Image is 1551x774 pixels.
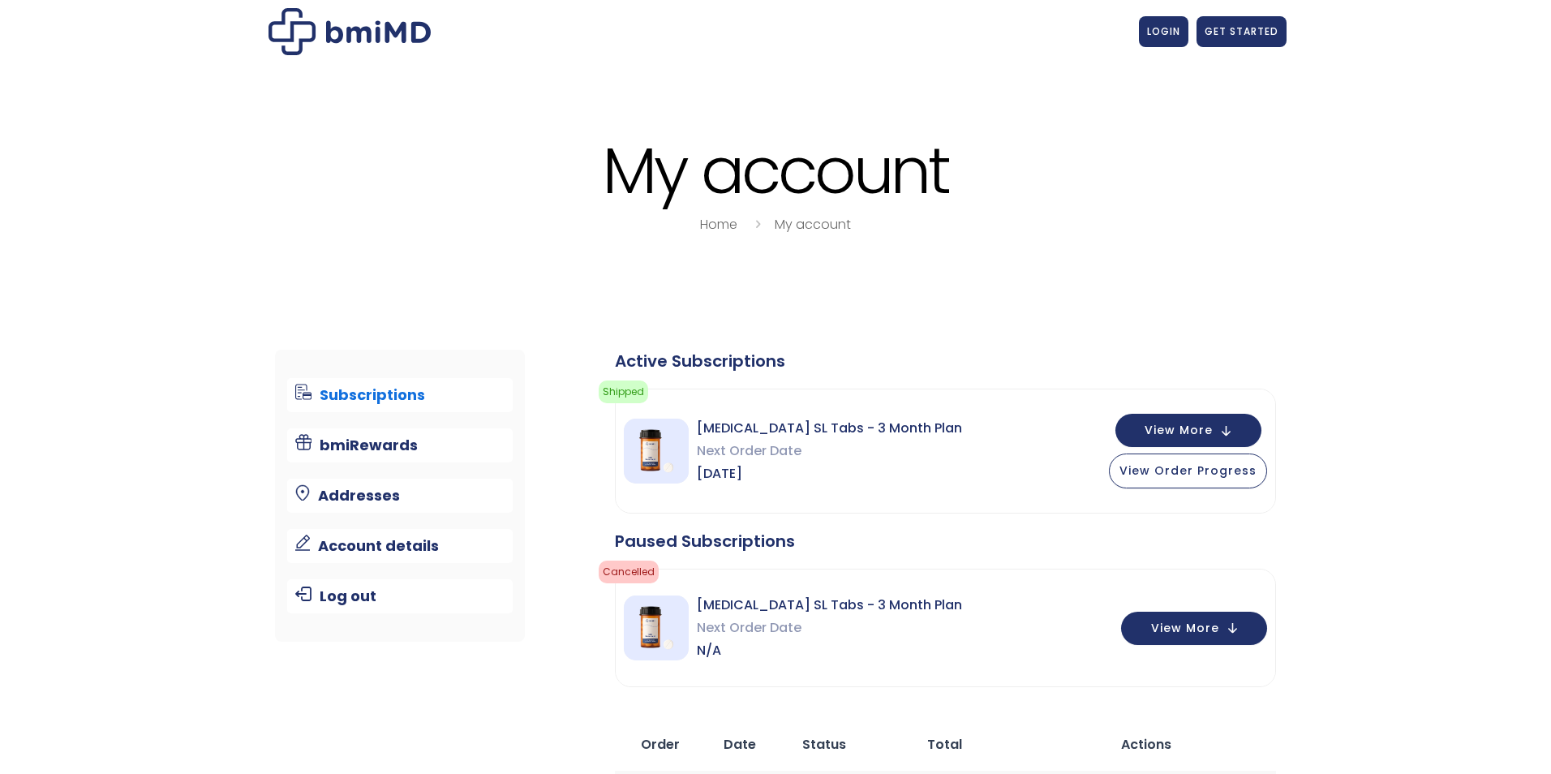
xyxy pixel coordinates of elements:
i: breadcrumbs separator [749,215,767,234]
a: GET STARTED [1197,16,1287,47]
div: Active Subscriptions [615,350,1276,372]
span: Order [641,735,680,754]
span: Total [927,735,962,754]
a: Log out [287,579,513,613]
button: View Order Progress [1109,454,1267,488]
a: Subscriptions [287,378,513,412]
span: View Order Progress [1119,462,1257,479]
span: View More [1145,425,1213,436]
nav: Account pages [275,350,526,642]
a: Addresses [287,479,513,513]
a: Account details [287,529,513,563]
button: View More [1115,414,1261,447]
a: bmiRewards [287,428,513,462]
a: Home [700,215,737,234]
a: LOGIN [1139,16,1188,47]
span: [MEDICAL_DATA] SL Tabs - 3 Month Plan [697,594,962,617]
span: cancelled [599,561,659,583]
span: Status [802,735,846,754]
span: N/A [697,639,962,662]
a: My account [775,215,851,234]
span: Actions [1121,735,1171,754]
span: LOGIN [1147,24,1180,38]
img: Sermorelin SL Tabs - 3 Month Plan [624,419,689,484]
span: Date [724,735,756,754]
span: [MEDICAL_DATA] SL Tabs - 3 Month Plan [697,417,962,440]
span: Next Order Date [697,617,962,639]
img: Sermorelin SL Tabs - 3 Month Plan [624,596,689,660]
button: View More [1121,612,1267,645]
span: [DATE] [697,462,962,485]
span: Next Order Date [697,440,962,462]
span: View More [1151,623,1219,634]
img: My account [269,8,431,55]
h1: My account [264,136,1287,205]
span: GET STARTED [1205,24,1278,38]
div: Paused Subscriptions [615,530,1276,553]
span: Shipped [599,381,648,403]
